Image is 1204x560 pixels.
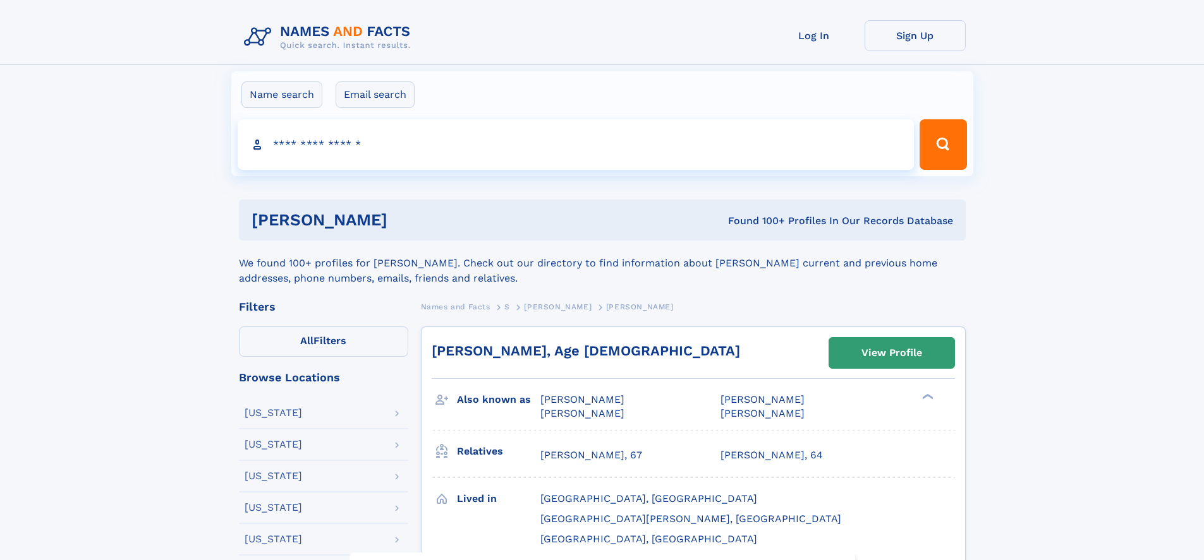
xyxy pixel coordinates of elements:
[829,338,954,368] a: View Profile
[919,393,934,401] div: ❯
[763,20,865,51] a: Log In
[239,301,408,313] div: Filters
[245,534,302,544] div: [US_STATE]
[238,119,915,170] input: search input
[457,488,540,509] h3: Lived in
[504,302,510,311] span: S
[457,389,540,410] h3: Also known as
[865,20,966,51] a: Sign Up
[457,441,540,462] h3: Relatives
[540,448,642,462] a: [PERSON_NAME], 67
[721,448,823,462] a: [PERSON_NAME], 64
[421,299,490,314] a: Names and Facts
[524,299,592,314] a: [PERSON_NAME]
[540,533,757,545] span: [GEOGRAPHIC_DATA], [GEOGRAPHIC_DATA]
[920,119,966,170] button: Search Button
[861,338,922,367] div: View Profile
[239,372,408,383] div: Browse Locations
[336,81,415,108] label: Email search
[245,439,302,450] div: [US_STATE]
[540,393,624,405] span: [PERSON_NAME]
[239,20,421,54] img: Logo Names and Facts
[524,302,592,311] span: [PERSON_NAME]
[721,407,805,419] span: [PERSON_NAME]
[245,408,302,418] div: [US_STATE]
[300,335,313,347] span: All
[557,214,953,228] div: Found 100+ Profiles In Our Records Database
[721,393,805,405] span: [PERSON_NAME]
[540,492,757,504] span: [GEOGRAPHIC_DATA], [GEOGRAPHIC_DATA]
[504,299,510,314] a: S
[540,513,841,525] span: [GEOGRAPHIC_DATA][PERSON_NAME], [GEOGRAPHIC_DATA]
[245,503,302,513] div: [US_STATE]
[245,471,302,481] div: [US_STATE]
[432,343,740,359] a: [PERSON_NAME], Age [DEMOGRAPHIC_DATA]
[252,212,558,228] h1: [PERSON_NAME]
[540,407,624,419] span: [PERSON_NAME]
[239,241,966,286] div: We found 100+ profiles for [PERSON_NAME]. Check out our directory to find information about [PERS...
[606,302,674,311] span: [PERSON_NAME]
[239,326,408,357] label: Filters
[241,81,322,108] label: Name search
